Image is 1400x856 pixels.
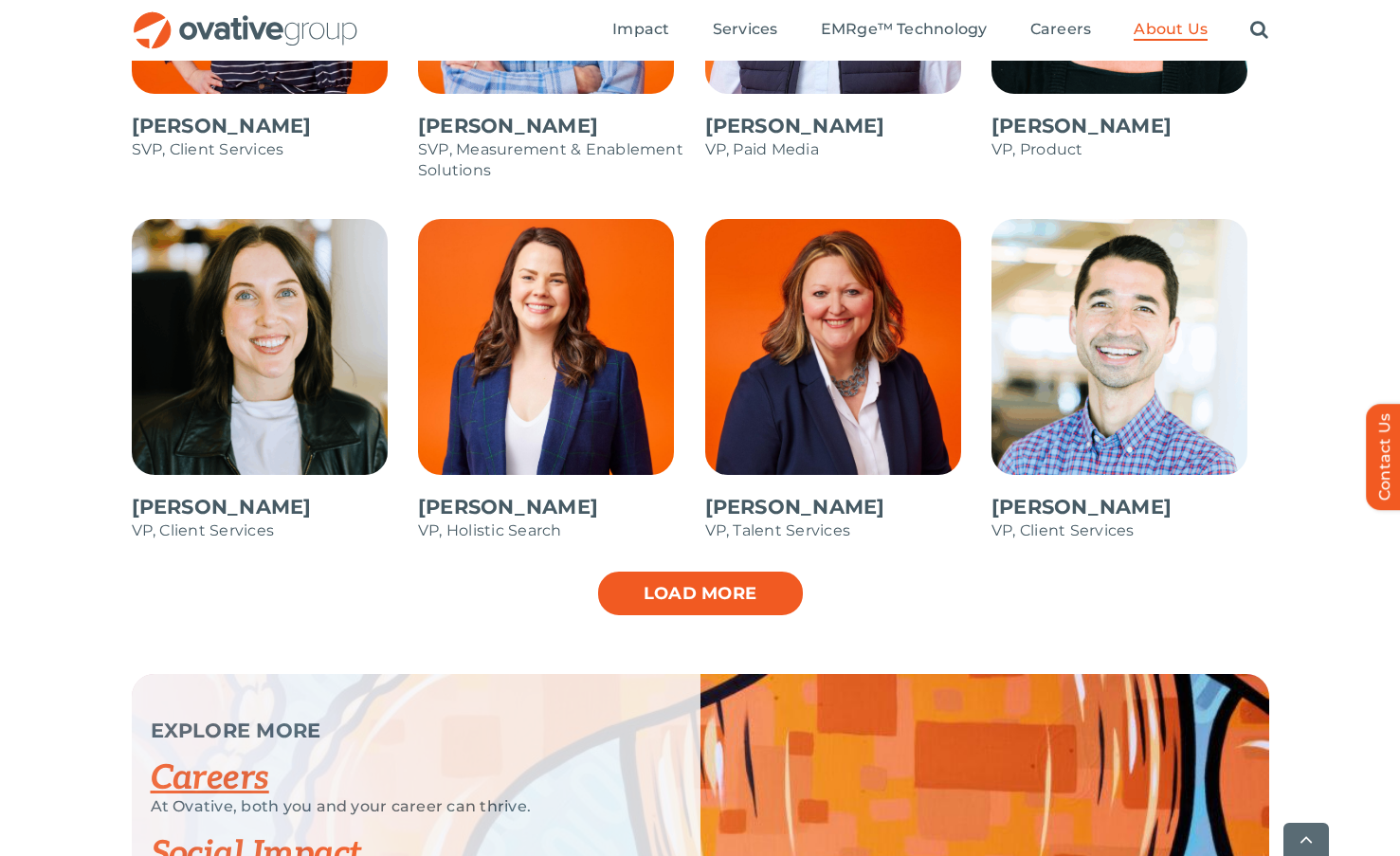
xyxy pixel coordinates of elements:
[612,20,669,41] a: Impact
[1030,20,1092,39] span: Careers
[821,20,988,41] a: EMRge™ Technology
[596,570,805,617] a: Load more
[1030,20,1092,41] a: Careers
[151,757,269,799] a: Careers
[132,9,359,27] a: OG_Full_horizontal_RGB
[1134,20,1208,41] a: About Us
[713,20,778,39] span: Services
[612,20,669,39] span: Impact
[151,721,653,740] p: EXPLORE MORE
[713,20,778,41] a: Services
[151,797,653,816] p: At Ovative, both you and your career can thrive.
[821,20,988,39] span: EMRge™ Technology
[1250,20,1268,41] a: Search
[1134,20,1208,39] span: About Us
